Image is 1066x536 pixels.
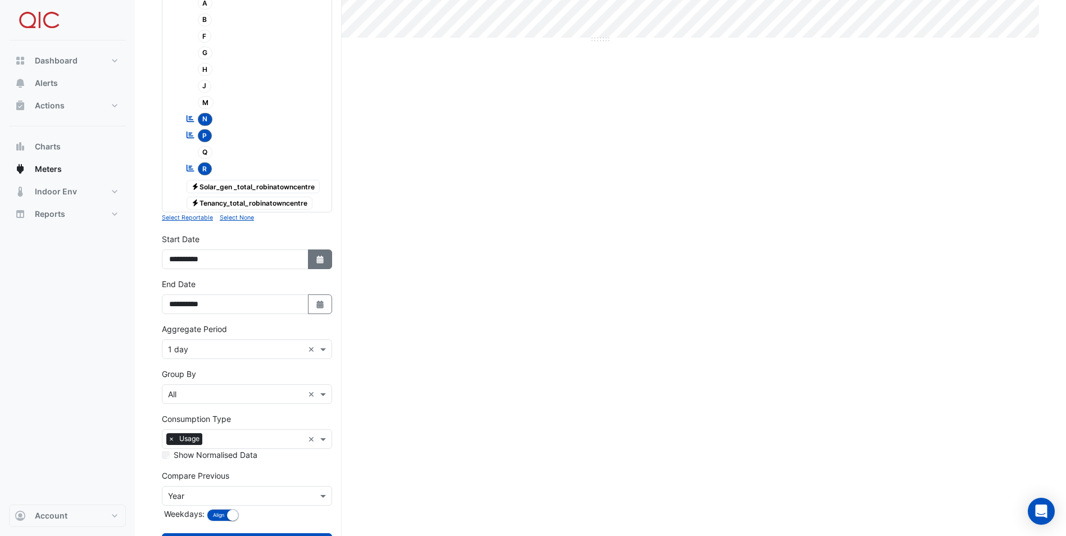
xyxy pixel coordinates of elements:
small: Select None [220,214,254,221]
app-icon: Indoor Env [15,186,26,197]
span: Tenancy_total_robinatowncentre [187,197,313,210]
span: Clear [308,433,317,445]
span: Account [35,510,67,521]
fa-icon: Reportable [185,163,196,173]
span: G [198,47,213,60]
span: N [198,113,213,126]
app-icon: Reports [15,208,26,220]
div: Open Intercom Messenger [1028,498,1055,525]
button: Actions [9,94,126,117]
button: Indoor Env [9,180,126,203]
app-icon: Dashboard [15,55,26,66]
span: Reports [35,208,65,220]
span: Clear [308,343,317,355]
button: Account [9,505,126,527]
label: End Date [162,278,196,290]
span: P [198,129,212,142]
span: Actions [35,100,65,111]
span: M [198,96,214,109]
span: Charts [35,141,61,152]
label: Aggregate Period [162,323,227,335]
button: Meters [9,158,126,180]
span: J [198,80,212,93]
span: Usage [176,433,202,444]
button: Charts [9,135,126,158]
app-icon: Charts [15,141,26,152]
fa-icon: Select Date [315,299,325,309]
label: Weekdays: [162,508,205,520]
button: Alerts [9,72,126,94]
fa-icon: Electricity [191,182,199,190]
span: R [198,162,212,175]
app-icon: Actions [15,100,26,111]
img: Company Logo [13,9,64,31]
span: Alerts [35,78,58,89]
span: × [166,433,176,444]
fa-icon: Reportable [185,113,196,123]
fa-icon: Electricity [191,199,199,207]
label: Consumption Type [162,413,231,425]
button: Select None [220,212,254,222]
label: Compare Previous [162,470,229,482]
app-icon: Alerts [15,78,26,89]
label: Show Normalised Data [174,449,257,461]
fa-icon: Reportable [185,130,196,140]
span: Q [198,146,213,159]
span: H [198,63,213,76]
label: Start Date [162,233,199,245]
span: Solar_gen _total_robinatowncentre [187,180,320,193]
button: Reports [9,203,126,225]
span: Dashboard [35,55,78,66]
span: Clear [308,388,317,400]
button: Dashboard [9,49,126,72]
span: Meters [35,163,62,175]
span: B [198,13,212,26]
span: F [198,30,212,43]
button: Select Reportable [162,212,213,222]
fa-icon: Select Date [315,255,325,264]
app-icon: Meters [15,163,26,175]
label: Group By [162,368,196,380]
span: Indoor Env [35,186,77,197]
small: Select Reportable [162,214,213,221]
